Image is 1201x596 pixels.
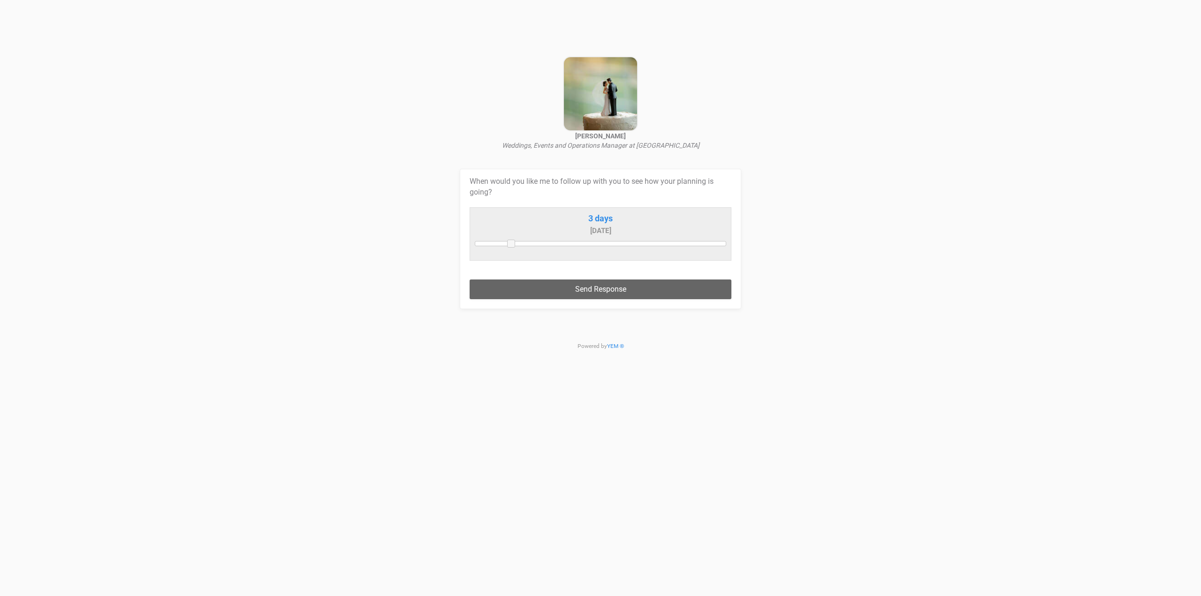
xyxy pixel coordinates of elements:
p: Powered by [460,318,741,366]
span: 3 days [475,212,726,237]
span: When would you like me to follow up with you to see how your planning is going? [470,176,731,198]
button: Send Response [470,279,731,299]
small: [DATE] [590,226,611,235]
img: open-uri20221221-4-1o6imfp [563,56,638,131]
strong: [PERSON_NAME] [575,132,626,140]
a: YEM ® [607,343,624,349]
i: Weddings, Events and Operations Manager at [GEOGRAPHIC_DATA] [502,142,699,149]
